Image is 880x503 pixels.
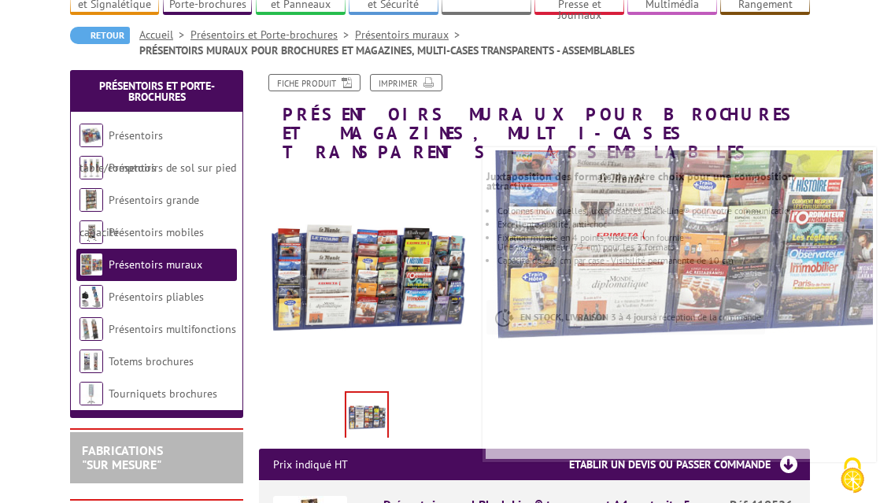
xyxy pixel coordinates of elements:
[247,74,822,162] h1: PRÉSENTOIRS MURAUX POUR BROCHURES ET MAGAZINES, MULTI-CASES TRANSPARENTS - ASSEMBLABLES
[79,285,103,309] img: Présentoirs pliables
[825,449,880,503] button: Cookies (fenêtre modale)
[370,74,442,91] a: Imprimer
[273,449,348,480] p: Prix indiqué HT
[79,350,103,373] img: Totems brochures
[109,225,204,239] a: Présentoirs mobiles
[109,322,236,336] a: Présentoirs multifonctions
[79,382,103,405] img: Tourniquets brochures
[109,386,217,401] a: Tourniquets brochures
[139,28,190,42] a: Accueil
[355,28,466,42] a: Présentoirs muraux
[109,354,194,368] a: Totems brochures
[346,393,387,442] img: presentoirs_muraux_410526_1.jpg
[109,161,236,175] a: Présentoirs de sol sur pied
[569,449,810,480] h3: Etablir un devis ou passer commande
[79,253,103,276] img: Présentoirs muraux
[833,456,872,495] img: Cookies (fenêtre modale)
[268,74,361,91] a: Fiche produit
[79,124,103,147] img: Présentoirs table/comptoirs
[79,193,199,239] a: Présentoirs grande capacité
[139,43,634,58] li: PRÉSENTOIRS MURAUX POUR BROCHURES ET MAGAZINES, MULTI-CASES TRANSPARENTS - ASSEMBLABLES
[79,317,103,341] img: Présentoirs multifonctions
[82,442,163,472] a: FABRICATIONS"Sur Mesure"
[190,28,355,42] a: Présentoirs et Porte-brochures
[79,128,163,175] a: Présentoirs table/comptoirs
[70,27,130,44] a: Retour
[109,257,202,272] a: Présentoirs muraux
[259,170,475,386] img: presentoirs_muraux_410526_1.jpg
[79,188,103,212] img: Présentoirs grande capacité
[99,79,215,104] a: Présentoirs et Porte-brochures
[109,290,204,304] a: Présentoirs pliables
